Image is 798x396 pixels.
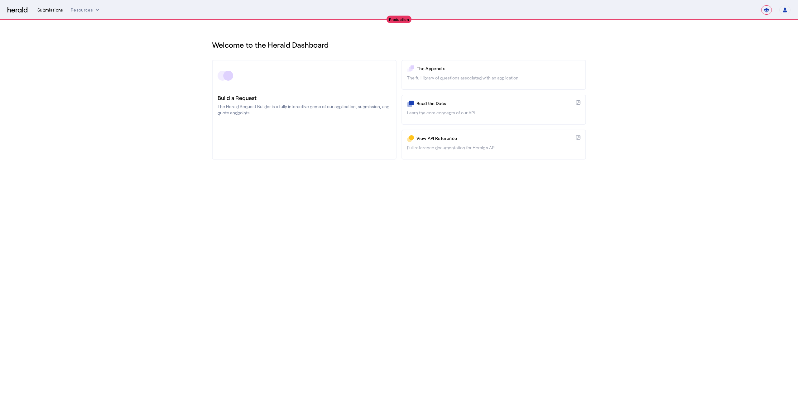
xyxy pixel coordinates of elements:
h3: Build a Request [218,93,391,102]
p: Full reference documentation for Herald's API. [407,145,580,151]
div: Submissions [37,7,63,13]
a: View API ReferenceFull reference documentation for Herald's API. [401,130,586,160]
div: Production [387,16,411,23]
p: The Appendix [417,65,580,72]
a: Build a RequestThe Herald Request Builder is a fully interactive demo of our application, submiss... [212,60,397,160]
h1: Welcome to the Herald Dashboard [212,40,586,50]
p: View API Reference [416,135,574,141]
p: The Herald Request Builder is a fully interactive demo of our application, submission, and quote ... [218,103,391,116]
p: Read the Docs [416,100,574,107]
p: The full library of questions associated with an application. [407,75,580,81]
img: Herald Logo [7,7,27,13]
a: Read the DocsLearn the core concepts of our API. [401,95,586,125]
a: The AppendixThe full library of questions associated with an application. [401,60,586,90]
button: Resources dropdown menu [71,7,100,13]
p: Learn the core concepts of our API. [407,110,580,116]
